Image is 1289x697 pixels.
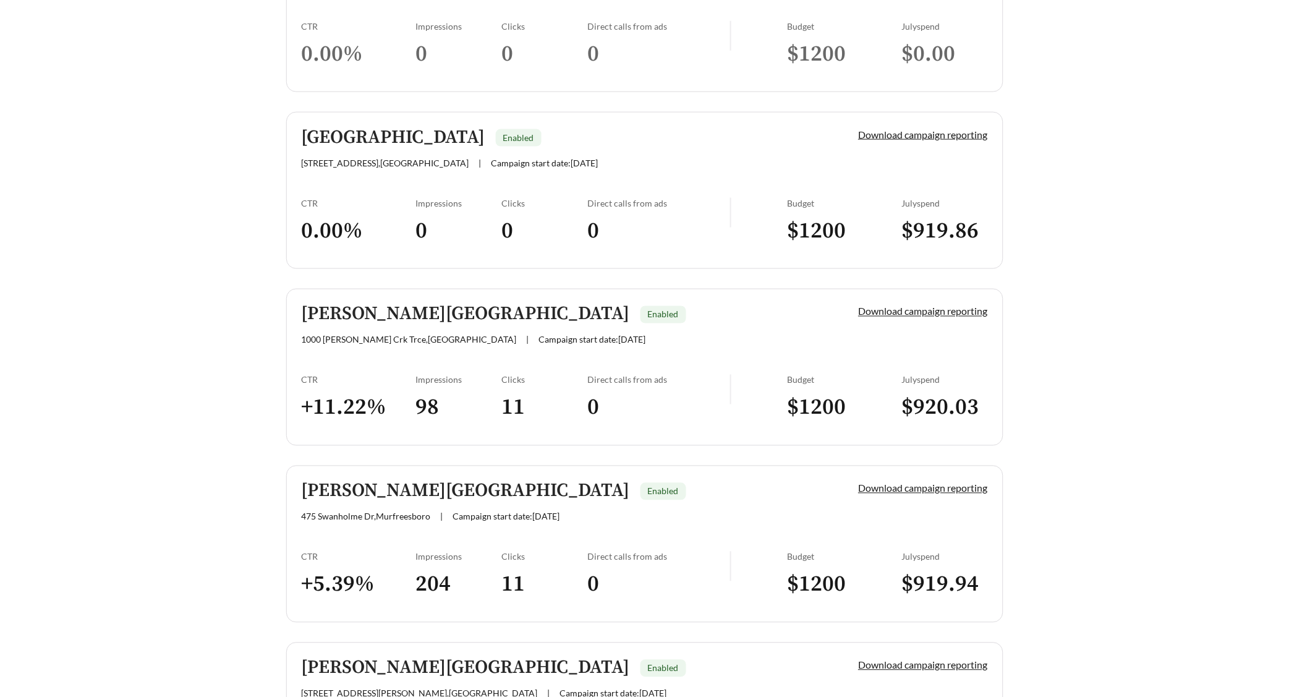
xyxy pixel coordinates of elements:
div: Budget [788,198,902,208]
h3: 204 [416,571,502,599]
div: Direct calls from ads [587,21,730,32]
div: Direct calls from ads [587,198,730,208]
h3: 0 [416,217,502,245]
div: Impressions [416,198,502,208]
a: Download campaign reporting [859,482,988,494]
span: 475 Swanholme Dr , Murfreesboro [302,511,431,522]
img: line [730,552,731,581]
span: Enabled [648,486,679,497]
h3: 0 [587,217,730,245]
div: Budget [788,552,902,562]
a: [PERSON_NAME][GEOGRAPHIC_DATA]Enabled475 Swanholme Dr,Murfreesboro|Campaign start date:[DATE]Down... [286,466,1003,623]
span: Campaign start date: [DATE] [539,335,646,345]
span: Enabled [648,309,679,320]
div: July spend [902,21,988,32]
div: July spend [902,198,988,208]
span: | [441,511,443,522]
h3: $ 919.86 [902,217,988,245]
div: Clicks [501,552,587,562]
img: line [730,375,731,404]
span: [STREET_ADDRESS] , [GEOGRAPHIC_DATA] [302,158,469,168]
div: Impressions [416,21,502,32]
span: | [527,335,529,345]
a: [GEOGRAPHIC_DATA]Enabled[STREET_ADDRESS],[GEOGRAPHIC_DATA]|Campaign start date:[DATE]Download cam... [286,112,1003,269]
span: | [479,158,482,168]
h5: [PERSON_NAME][GEOGRAPHIC_DATA] [302,481,630,502]
h5: [PERSON_NAME][GEOGRAPHIC_DATA] [302,304,630,325]
h3: $ 1200 [788,40,902,68]
span: 1000 [PERSON_NAME] Crk Trce , [GEOGRAPHIC_DATA] [302,335,517,345]
span: Campaign start date: [DATE] [491,158,598,168]
div: Direct calls from ads [587,552,730,562]
h3: $ 919.94 [902,571,988,599]
h3: 0 [416,40,502,68]
div: CTR [302,198,416,208]
h3: $ 0.00 [902,40,988,68]
span: Enabled [503,132,534,143]
div: CTR [302,375,416,385]
h3: 0 [501,217,587,245]
div: Budget [788,375,902,385]
h3: 98 [416,394,502,422]
h3: $ 920.03 [902,394,988,422]
h5: [GEOGRAPHIC_DATA] [302,127,485,148]
h3: 0 [501,40,587,68]
div: Clicks [501,21,587,32]
div: Clicks [501,375,587,385]
img: line [730,21,731,51]
h3: 0.00 % [302,217,416,245]
span: Enabled [648,663,679,673]
div: July spend [902,375,988,385]
h3: 11 [501,394,587,422]
h3: 0.00 % [302,40,416,68]
span: Campaign start date: [DATE] [453,511,560,522]
div: Clicks [501,198,587,208]
h3: 0 [587,571,730,599]
a: [PERSON_NAME][GEOGRAPHIC_DATA]Enabled1000 [PERSON_NAME] Crk Trce,[GEOGRAPHIC_DATA]|Campaign start... [286,289,1003,446]
h3: + 5.39 % [302,571,416,599]
div: Impressions [416,375,502,385]
a: Download campaign reporting [859,659,988,671]
h3: $ 1200 [788,571,902,599]
div: Impressions [416,552,502,562]
div: July spend [902,552,988,562]
div: CTR [302,552,416,562]
a: Download campaign reporting [859,129,988,140]
div: Budget [788,21,902,32]
div: Direct calls from ads [587,375,730,385]
h3: 0 [587,40,730,68]
h3: $ 1200 [788,217,902,245]
h3: + 11.22 % [302,394,416,422]
div: CTR [302,21,416,32]
h3: $ 1200 [788,394,902,422]
a: Download campaign reporting [859,306,988,317]
h3: 0 [587,394,730,422]
h3: 11 [501,571,587,599]
img: line [730,198,731,228]
h5: [PERSON_NAME][GEOGRAPHIC_DATA] [302,658,630,678]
